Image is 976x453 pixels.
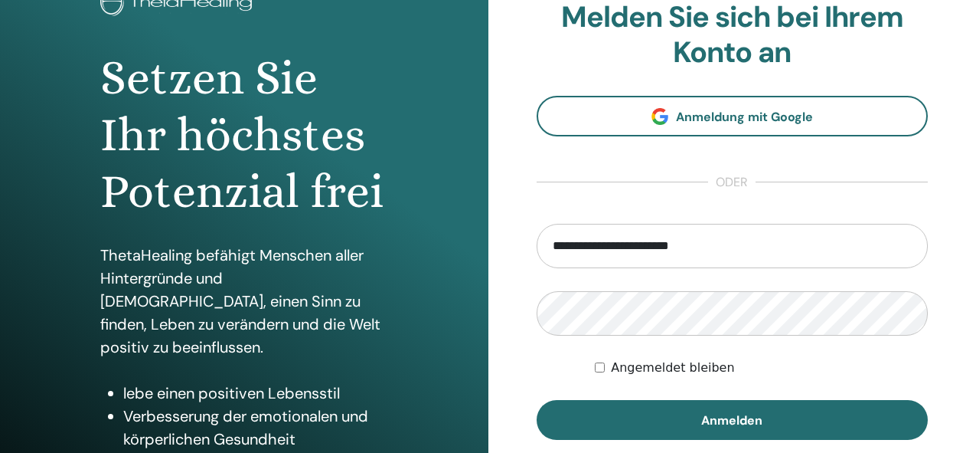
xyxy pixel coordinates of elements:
[595,359,928,377] div: Keep me authenticated indefinitely or until I manually logout
[708,173,756,192] span: oder
[537,96,929,136] a: Anmeldung mit Google
[611,359,734,377] label: Angemeldet bleiben
[676,109,813,125] span: Anmeldung mit Google
[701,412,762,428] span: Anmelden
[100,50,387,221] h1: Setzen Sie Ihr höchstes Potenzial frei
[123,405,387,451] li: Verbesserung der emotionalen und körperlichen Gesundheit
[537,400,929,440] button: Anmelden
[100,244,387,359] p: ThetaHealing befähigt Menschen aller Hintergründe und [DEMOGRAPHIC_DATA], einen Sinn zu finden, L...
[123,382,387,405] li: lebe einen positiven Lebensstil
